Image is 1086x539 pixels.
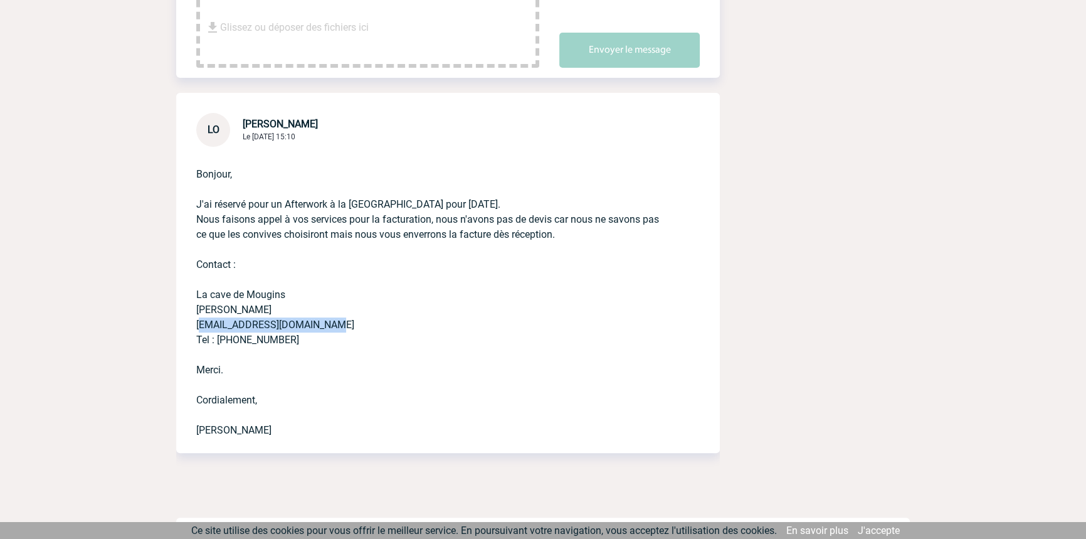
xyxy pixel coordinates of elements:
[208,124,219,136] span: LO
[559,33,700,68] button: Envoyer le message
[196,147,665,438] p: Bonjour, J'ai réservé pour un Afterwork à la [GEOGRAPHIC_DATA] pour [DATE]. Nous faisons appel à ...
[786,525,848,536] a: En savoir plus
[191,525,777,536] span: Ce site utilise des cookies pour vous offrir le meilleur service. En poursuivant votre navigation...
[205,20,220,35] img: file_download.svg
[243,118,318,130] span: [PERSON_NAME]
[858,525,900,536] a: J'accepte
[243,132,295,141] span: Le [DATE] 15:10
